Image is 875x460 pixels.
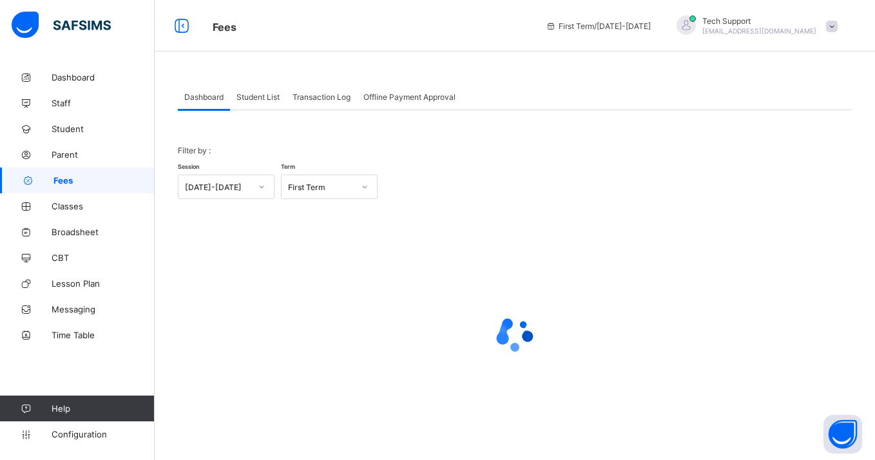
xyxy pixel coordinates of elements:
[12,12,111,39] img: safsims
[363,92,456,102] span: Offline Payment Approval
[52,304,155,314] span: Messaging
[184,92,224,102] span: Dashboard
[178,146,211,155] span: Filter by :
[52,124,155,134] span: Student
[293,92,351,102] span: Transaction Log
[52,330,155,340] span: Time Table
[52,149,155,160] span: Parent
[546,21,651,31] span: session/term information
[664,15,844,37] div: TechSupport
[52,253,155,263] span: CBT
[52,278,155,289] span: Lesson Plan
[52,429,154,439] span: Configuration
[52,227,155,237] span: Broadsheet
[213,21,236,34] span: Fees
[702,16,816,26] span: Tech Support
[52,201,155,211] span: Classes
[52,403,154,414] span: Help
[52,72,155,82] span: Dashboard
[178,163,199,170] span: Session
[702,27,816,35] span: [EMAIL_ADDRESS][DOMAIN_NAME]
[288,182,354,192] div: First Term
[281,163,295,170] span: Term
[185,182,251,192] div: [DATE]-[DATE]
[52,98,155,108] span: Staff
[53,175,155,186] span: Fees
[823,415,862,454] button: Open asap
[236,92,280,102] span: Student List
